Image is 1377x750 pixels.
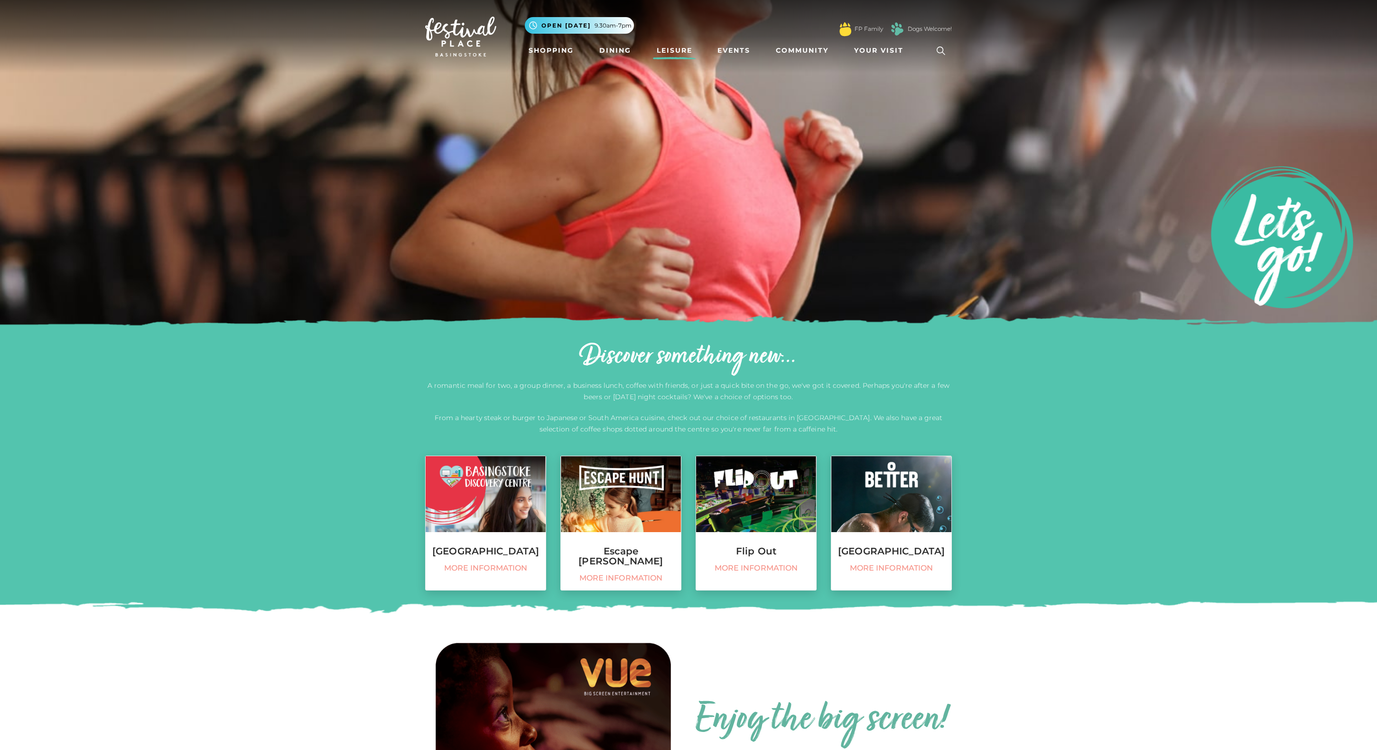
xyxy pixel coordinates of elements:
a: Community [772,42,832,59]
h2: Enjoy the big screen! [696,697,948,743]
h3: Flip Out [696,546,816,556]
span: 9.30am-7pm [595,21,632,30]
p: From a hearty steak or burger to Japanese or South America cuisine, check out our choice of resta... [425,412,952,435]
a: Events [714,42,754,59]
h3: [GEOGRAPHIC_DATA] [831,546,951,556]
span: More information [836,563,947,573]
a: Shopping [525,42,577,59]
a: Dogs Welcome! [908,25,952,33]
h3: [GEOGRAPHIC_DATA] [426,546,546,556]
h3: Escape [PERSON_NAME] [561,546,681,566]
img: Festival Place Logo [425,17,496,56]
p: A romantic meal for two, a group dinner, a business lunch, coffee with friends, or just a quick b... [425,380,952,403]
span: Your Visit [854,46,903,56]
a: Your Visit [850,42,912,59]
a: Dining [595,42,635,59]
button: Open [DATE] 9.30am-7pm [525,17,634,34]
span: More information [701,563,811,573]
span: More information [566,573,676,583]
span: Open [DATE] [541,21,591,30]
a: Leisure [653,42,696,59]
h2: Discover something new... [425,342,952,372]
span: More information [430,563,541,573]
img: Escape Hunt, Festival Place, Basingstoke [561,456,681,532]
a: FP Family [855,25,883,33]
